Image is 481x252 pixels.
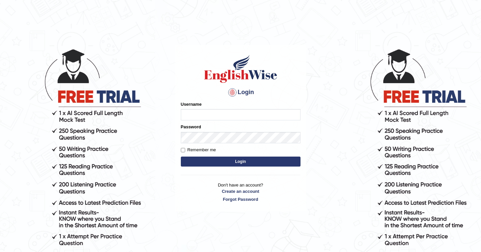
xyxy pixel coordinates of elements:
[181,157,301,167] button: Login
[181,101,202,107] label: Username
[181,196,301,202] a: Forgot Password
[181,188,301,194] a: Create an account
[181,147,216,153] label: Remember me
[181,87,301,98] h4: Login
[181,148,185,152] input: Remember me
[181,124,201,130] label: Password
[181,182,301,202] p: Don't have an account?
[203,54,279,84] img: Logo of English Wise sign in for intelligent practice with AI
